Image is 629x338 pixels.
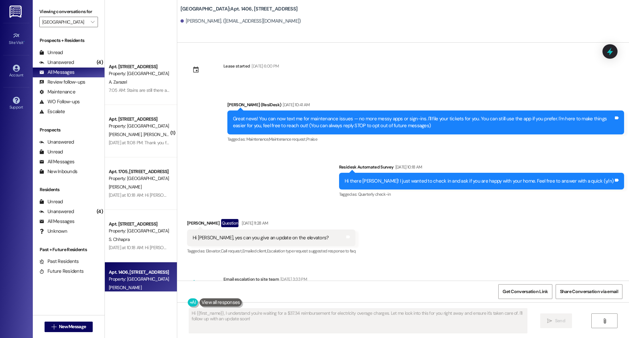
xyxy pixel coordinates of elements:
span: [PERSON_NAME] [109,285,142,290]
button: Send [540,313,572,328]
div: Residesk Automated Survey [339,164,624,173]
div: Property: [GEOGRAPHIC_DATA] [109,228,169,234]
div: [DATE] at 10:18 AM: Hi [PERSON_NAME]! I'm checking in on your latest work order (Resident reports... [109,192,496,198]
div: Prospects + Residents [33,37,105,44]
div: Unknown [39,228,67,235]
div: Great news! You can now text me for maintenance issues — no more messy apps or sign-ins. I'll fil... [233,115,614,129]
div: All Messages [39,218,74,225]
div: [DATE] 6:00 PM [250,63,279,70]
span: A. Zarazel [109,79,127,85]
span: • [24,39,25,44]
div: Hi there [PERSON_NAME]! I just wanted to check in and ask if you are happy with your home. Feel f... [345,178,614,185]
button: Share Conversation via email [556,284,622,299]
div: [DATE] 3:33 PM [279,276,307,283]
span: Quarterly check-in [358,191,391,197]
span: Maintenance , [246,136,269,142]
span: [PERSON_NAME] [109,131,143,137]
i:  [51,324,56,329]
button: Get Conversation Link [498,284,552,299]
span: Praise [306,136,317,142]
div: Tagged as: [187,246,355,256]
div: [DATE] at 11:08 PM: Thank you for your message. Our offices are currently closed, but we will con... [109,140,511,146]
div: Property: [GEOGRAPHIC_DATA] [109,123,169,129]
button: New Message [45,322,93,332]
img: ResiDesk Logo [10,6,23,18]
div: Question [221,219,238,227]
b: [GEOGRAPHIC_DATA]: Apt. 1406, [STREET_ADDRESS] [181,6,297,12]
span: New Message [59,323,86,330]
div: 7:05 AM: Stains are still there and the smell is worse. [109,87,207,93]
div: Property: [GEOGRAPHIC_DATA] [109,175,169,182]
div: Property: [GEOGRAPHIC_DATA] [109,70,169,77]
label: Viewing conversations for [39,7,98,17]
div: [DATE] 10:18 AM [394,164,422,170]
div: Lease started [223,63,250,70]
div: Unread [39,149,63,155]
div: Apt. [STREET_ADDRESS] [109,63,169,70]
textarea: Hi {{first_name}}, I understand you're waiting for a $37.34 reimbursement for electricity overage... [189,308,527,333]
div: Unread [39,49,63,56]
div: Unanswered [39,139,74,146]
div: Apt. [STREET_ADDRESS] [109,221,169,228]
div: All Messages [39,158,74,165]
span: [PERSON_NAME] [109,184,142,190]
span: Emailed client , [242,248,267,254]
div: [DATE] 11:28 AM [240,220,268,227]
a: Site Visit • [3,30,29,48]
div: Past + Future Residents [33,246,105,253]
div: Review follow-ups [39,79,85,86]
div: Email escalation to site team [223,276,437,285]
div: WO Follow-ups [39,98,80,105]
div: Unanswered [39,208,74,215]
input: All communities [42,17,87,27]
div: [DATE] 10:41 AM [281,101,310,108]
span: Maintenance request , [269,136,306,142]
span: Escalation type request suggested response to faq [267,248,355,254]
div: Tagged as: [339,189,624,199]
div: [PERSON_NAME] [187,219,355,229]
div: [PERSON_NAME]. ([EMAIL_ADDRESS][DOMAIN_NAME]) [181,18,301,25]
a: Account [3,63,29,80]
div: Tagged as: [227,134,624,144]
div: Future Residents [39,268,84,275]
div: Unanswered [39,59,74,66]
div: Apt. 1406, [STREET_ADDRESS] [109,269,169,276]
div: Escalate [39,108,65,115]
div: [DATE] at 10:18 AM: Hi [PERSON_NAME]! I'm checking in on your latest work order (Living Room: Win... [109,245,495,250]
span: Get Conversation Link [503,288,548,295]
div: Past Residents [39,258,79,265]
span: Share Conversation via email [560,288,618,295]
span: Send [555,317,565,324]
span: Elevator , [206,248,221,254]
span: Call request , [221,248,242,254]
span: [PERSON_NAME] [143,131,176,137]
div: (4) [95,57,105,68]
i:  [602,318,607,324]
i:  [547,318,552,324]
div: Prospects [33,127,105,133]
div: [PERSON_NAME] (ResiDesk) [227,101,624,110]
div: Hi [PERSON_NAME], yes can you give an update on the elevators? [193,234,329,241]
div: Apt. [STREET_ADDRESS] [109,116,169,123]
div: Unread [39,198,63,205]
a: Support [3,95,29,112]
div: Apt. 1705, [STREET_ADDRESS] [109,168,169,175]
i:  [91,19,94,25]
span: S. Chhapra [109,236,130,242]
div: (4) [95,207,105,217]
div: New Inbounds [39,168,77,175]
div: Maintenance [39,89,75,95]
div: Property: [GEOGRAPHIC_DATA] [109,276,169,283]
div: All Messages [39,69,74,76]
div: Residents [33,186,105,193]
